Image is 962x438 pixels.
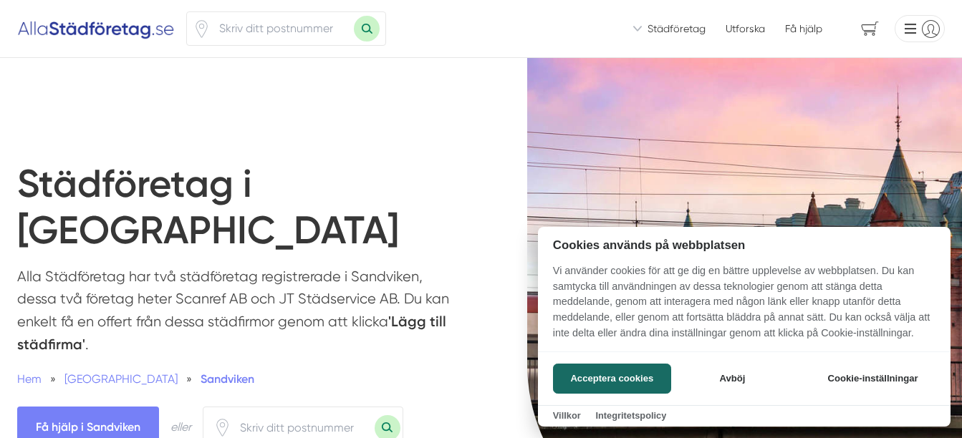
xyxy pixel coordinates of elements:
button: Avböj [675,364,789,394]
a: Villkor [553,410,581,421]
button: Acceptera cookies [553,364,671,394]
button: Cookie-inställningar [810,364,935,394]
p: Vi använder cookies för att ge dig en bättre upplevelse av webbplatsen. Du kan samtycka till anvä... [538,263,951,351]
h2: Cookies används på webbplatsen [538,238,951,252]
a: Integritetspolicy [595,410,666,421]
